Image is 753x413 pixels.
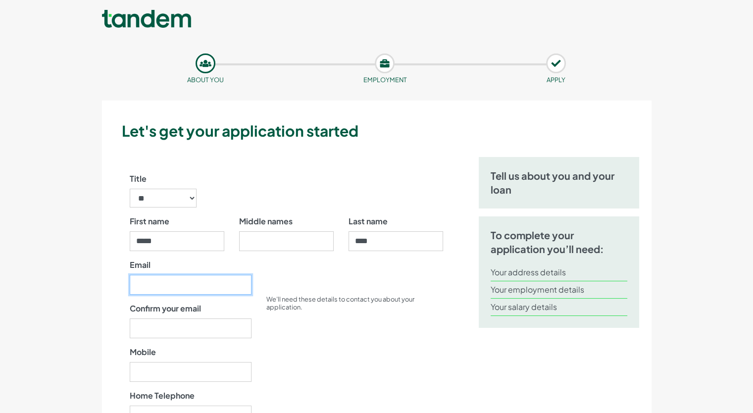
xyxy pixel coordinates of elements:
[130,390,195,402] label: Home Telephone
[266,295,414,311] small: We’ll need these details to contact you about your application.
[239,215,293,227] label: Middle names
[130,303,201,314] label: Confirm your email
[349,215,388,227] label: Last name
[363,76,406,84] small: Employment
[547,76,565,84] small: APPLY
[130,215,169,227] label: First name
[491,264,628,281] li: Your address details
[130,173,147,185] label: Title
[122,120,648,141] h3: Let's get your application started
[187,76,224,84] small: About you
[491,228,628,256] h5: To complete your application you’ll need:
[491,281,628,299] li: Your employment details
[491,169,628,197] h5: Tell us about you and your loan
[130,346,156,358] label: Mobile
[130,259,151,271] label: Email
[491,299,628,316] li: Your salary details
